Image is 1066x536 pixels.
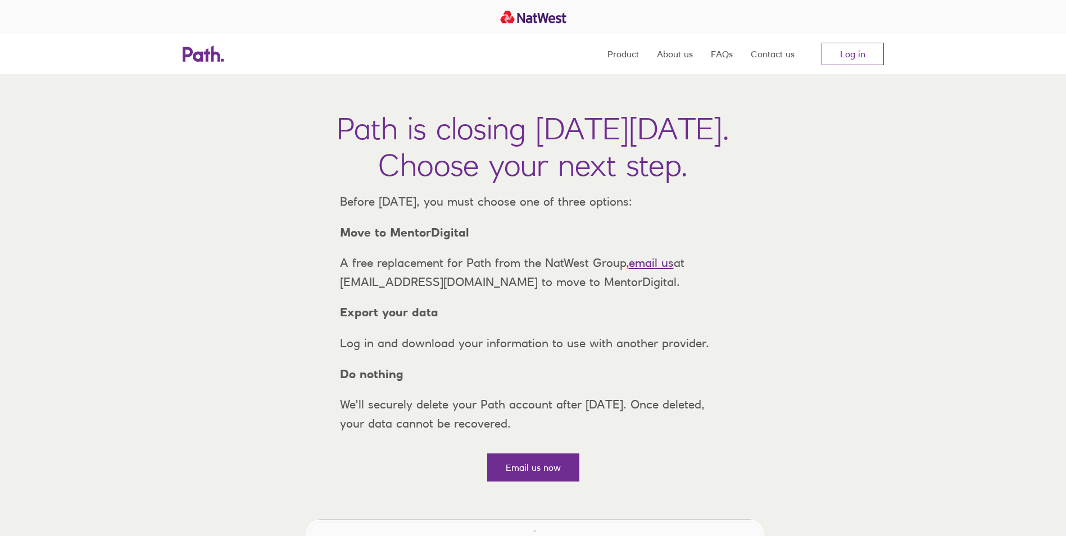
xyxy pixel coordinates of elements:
a: Log in [822,43,884,65]
a: Product [607,34,639,74]
p: Before [DATE], you must choose one of three options: [331,192,736,211]
strong: Do nothing [340,367,403,381]
h1: Path is closing [DATE][DATE]. Choose your next step. [337,110,729,183]
p: We’ll securely delete your Path account after [DATE]. Once deleted, your data cannot be recovered. [331,395,736,433]
a: About us [657,34,693,74]
p: A free replacement for Path from the NatWest Group, at [EMAIL_ADDRESS][DOMAIN_NAME] to move to Me... [331,253,736,291]
p: Log in and download your information to use with another provider. [331,334,736,353]
strong: Export your data [340,305,438,319]
strong: Move to MentorDigital [340,225,469,239]
a: email us [629,256,674,270]
a: FAQs [711,34,733,74]
a: Contact us [751,34,795,74]
a: Email us now [487,453,579,482]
